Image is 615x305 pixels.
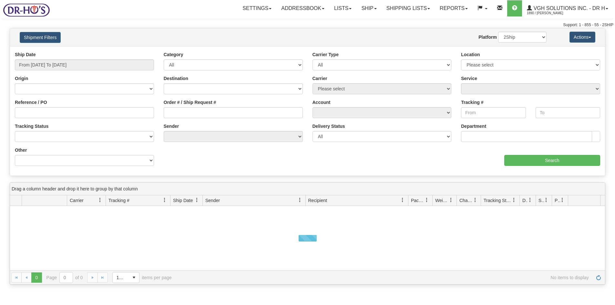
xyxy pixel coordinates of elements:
[470,195,481,206] a: Charge filter column settings
[459,197,473,204] span: Charge
[117,274,125,281] span: 1000
[525,195,536,206] a: Delivery Status filter column settings
[112,272,172,283] span: items per page
[408,195,432,206] th: Press ctrl + space to group
[106,195,170,206] th: Press ctrl + space to group
[456,195,481,206] th: Press ctrl + space to group
[15,99,47,106] label: Reference / PO
[164,99,216,106] label: Order # / Ship Request #
[555,197,560,204] span: Pickup Status
[20,32,61,43] button: Shipment Filters
[446,195,456,206] a: Weight filter column settings
[481,195,519,206] th: Press ctrl + space to group
[600,119,614,185] iframe: chat widget
[15,75,28,82] label: Origin
[461,51,480,58] label: Location
[313,99,331,106] label: Account
[112,272,139,283] span: Page sizes drop down
[435,197,449,204] span: Weight
[538,197,544,204] span: Shipment Issues
[313,51,339,58] label: Carrier Type
[15,147,27,153] label: Other
[31,272,42,283] span: Page 0
[382,0,435,16] a: Shipping lists
[461,123,486,129] label: Department
[356,0,381,16] a: Ship
[421,195,432,206] a: Packages filter column settings
[238,0,276,16] a: Settings
[202,195,305,206] th: Press ctrl + space to group
[173,197,193,204] span: Ship Date
[484,197,512,204] span: Tracking Status
[432,195,456,206] th: Press ctrl + space to group
[305,195,408,206] th: Press ctrl + space to group
[397,195,408,206] a: Recipient filter column settings
[541,195,552,206] a: Shipment Issues filter column settings
[461,75,477,82] label: Service
[159,195,170,206] a: Tracking # filter column settings
[2,22,613,28] div: Support: 1 - 855 - 55 - 2SHIP
[181,275,589,280] span: No items to display
[411,197,425,204] span: Packages
[15,51,36,58] label: Ship Date
[519,195,536,206] th: Press ctrl + space to group
[164,123,179,129] label: Sender
[478,34,497,40] label: Platform
[536,195,552,206] th: Press ctrl + space to group
[294,195,305,206] a: Sender filter column settings
[552,195,568,206] th: Press ctrl + space to group
[308,197,327,204] span: Recipient
[129,272,139,283] span: select
[568,195,600,206] th: Press ctrl + space to group
[504,155,600,166] input: Search
[67,195,106,206] th: Press ctrl + space to group
[22,195,67,206] th: Press ctrl + space to group
[205,197,220,204] span: Sender
[435,0,473,16] a: Reports
[593,272,604,283] a: Refresh
[329,0,356,16] a: Lists
[461,107,526,118] input: From
[557,195,568,206] a: Pickup Status filter column settings
[170,195,202,206] th: Press ctrl + space to group
[313,75,327,82] label: Carrier
[569,32,595,43] button: Actions
[508,195,519,206] a: Tracking Status filter column settings
[461,99,483,106] label: Tracking #
[522,197,528,204] span: Delivery Status
[164,75,188,82] label: Destination
[532,5,605,11] span: VGH Solutions Inc. - Dr H
[536,107,600,118] input: To
[10,183,605,195] div: Drag a column header and drop it here to group by that column
[522,0,613,16] a: VGH Solutions Inc. - Dr H 1890 / [PERSON_NAME]
[70,197,84,204] span: Carrier
[95,195,106,206] a: Carrier filter column settings
[108,197,129,204] span: Tracking #
[527,10,575,16] span: 1890 / [PERSON_NAME]
[191,195,202,206] a: Ship Date filter column settings
[15,123,48,129] label: Tracking Status
[46,272,83,283] span: Page of 0
[164,51,183,58] label: Category
[276,0,329,16] a: Addressbook
[313,123,345,129] label: Delivery Status
[2,2,51,18] img: logo1890.jpg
